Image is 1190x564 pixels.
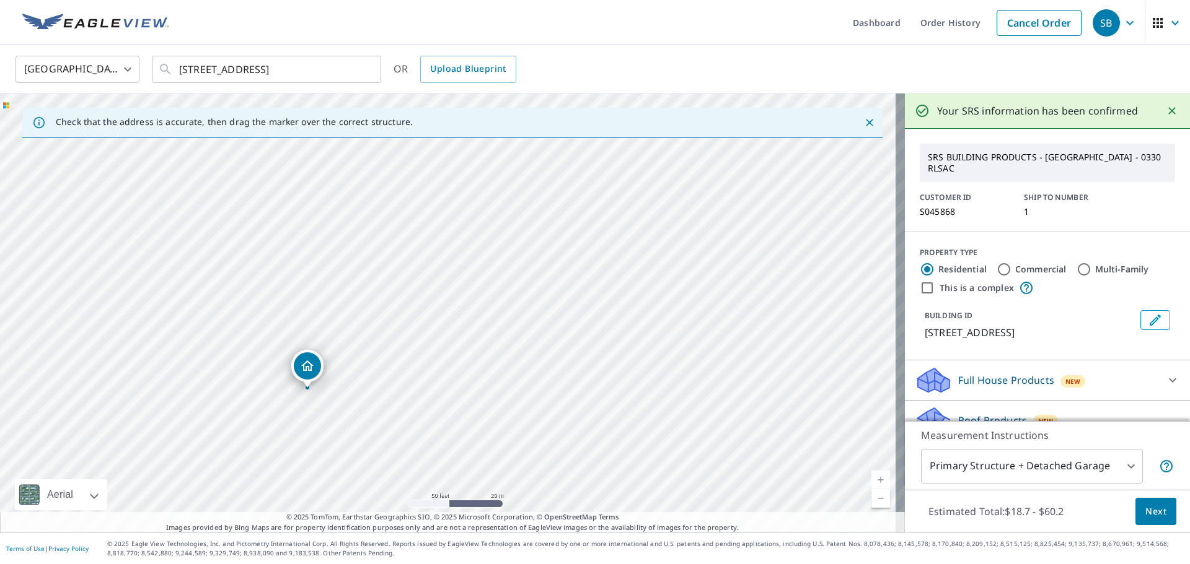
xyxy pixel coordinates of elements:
[43,479,77,510] div: Aerial
[871,489,890,508] a: Current Level 19, Zoom Out
[997,10,1082,36] a: Cancel Order
[1024,207,1113,217] p: 1
[919,498,1073,525] p: Estimated Total: $18.7 - $60.2
[6,544,45,553] a: Terms of Use
[1095,263,1149,275] label: Multi-Family
[925,310,972,321] p: BUILDING ID
[544,512,596,521] a: OpenStreetMap
[915,365,1180,395] div: Full House ProductsNew
[291,350,324,388] div: Dropped pin, building 1, Residential property, 3500 Kimo Way Auburn, CA 95602
[22,14,169,32] img: EV Logo
[1093,9,1120,37] div: SB
[1140,310,1170,330] button: Edit building 1
[915,406,1180,454] div: Roof ProductsNewPremium with Regular Delivery
[920,192,1009,203] p: CUSTOMER ID
[1159,459,1174,474] span: Your report will include the primary structure and a detached garage if one exists.
[938,263,987,275] label: Residential
[937,103,1138,118] p: Your SRS information has been confirmed
[179,52,356,87] input: Search by address or latitude-longitude
[430,61,506,77] span: Upload Blueprint
[394,56,516,83] div: OR
[420,56,516,83] a: Upload Blueprint
[1145,504,1166,519] span: Next
[940,282,1014,294] label: This is a complex
[921,428,1174,443] p: Measurement Instructions
[923,147,1172,179] p: SRS BUILDING PRODUCTS - [GEOGRAPHIC_DATA] - 0330 RLSAC
[1015,263,1067,275] label: Commercial
[286,512,619,523] span: © 2025 TomTom, Earthstar Geographics SIO, © 2025 Microsoft Corporation, ©
[15,52,139,87] div: [GEOGRAPHIC_DATA]
[958,373,1054,388] p: Full House Products
[599,512,619,521] a: Terms
[862,115,878,131] button: Close
[958,413,1027,428] p: Roof Products
[1024,192,1113,203] p: SHIP TO NUMBER
[871,471,890,489] a: Current Level 19, Zoom In
[56,116,413,128] p: Check that the address is accurate, then drag the marker over the correct structure.
[107,539,1184,558] p: © 2025 Eagle View Technologies, Inc. and Pictometry International Corp. All Rights Reserved. Repo...
[1065,376,1081,386] span: New
[48,544,89,553] a: Privacy Policy
[920,207,1009,217] p: S045868
[921,449,1143,484] div: Primary Structure + Detached Garage
[920,247,1175,258] div: PROPERTY TYPE
[15,479,107,510] div: Aerial
[925,325,1135,340] p: [STREET_ADDRESS]
[1038,416,1054,426] span: New
[1164,103,1180,119] button: Close
[6,545,89,552] p: |
[1135,498,1176,526] button: Next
